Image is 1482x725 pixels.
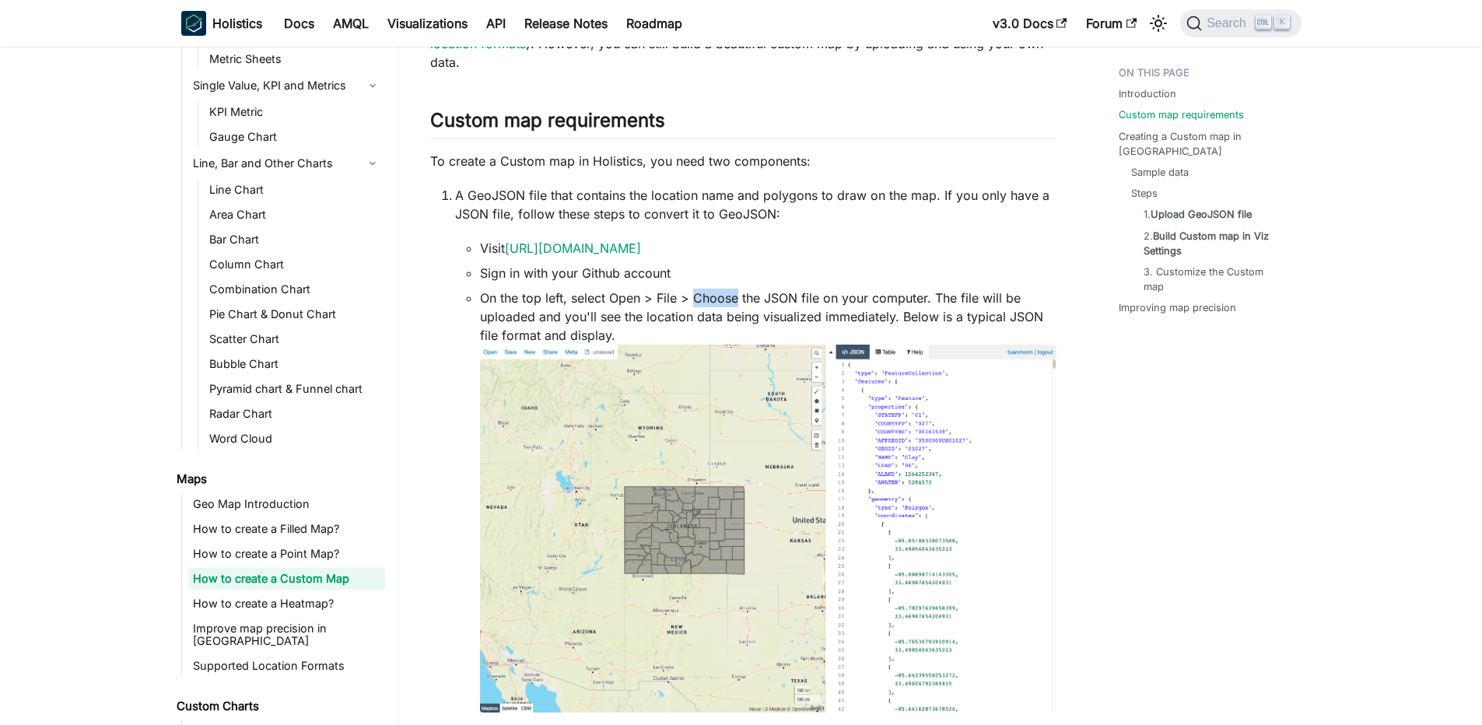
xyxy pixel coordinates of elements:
[205,204,385,226] a: Area Chart
[455,186,1056,223] p: A GeoJSON file that contains the location name and polygons to draw on the map. If you only have ...
[205,179,385,201] a: Line Chart
[188,593,385,615] a: How to create a Heatmap?
[480,239,1056,257] li: Visit
[1119,300,1236,315] a: Improving map precision
[1202,16,1256,30] span: Search
[181,11,262,36] a: HolisticsHolistics
[430,152,1056,170] p: To create a Custom map in Holistics, you need two components:
[430,109,1056,138] h2: Custom map requirements
[212,14,262,33] b: Holistics
[1131,186,1158,201] a: Steps
[1144,230,1269,257] strong: Build Custom map in Viz Settings
[188,73,385,98] a: Single Value, KPI and Metrics
[188,568,385,590] a: How to create a Custom Map
[1146,11,1171,36] button: Switch between dark and light mode (currently light mode)
[188,518,385,540] a: How to create a Filled Map?
[188,543,385,565] a: How to create a Point Map?
[188,655,385,677] a: Supported Location Formats
[480,345,1056,713] img: JSON file of Colorado State
[188,493,385,515] a: Geo Map Introduction
[1119,107,1244,122] a: Custom map requirements
[378,11,477,36] a: Visualizations
[166,47,399,725] nav: Docs sidebar
[1144,207,1252,222] a: 1.Upload GeoJSON file
[480,289,1056,718] li: On the top left, select Open > File > Choose the JSON file on your computer. The file will be upl...
[505,240,641,256] a: [URL][DOMAIN_NAME]
[205,353,385,375] a: Bubble Chart
[1180,9,1301,37] button: Search (Ctrl+K)
[205,428,385,450] a: Word Cloud
[477,11,515,36] a: API
[172,695,385,717] a: Custom Charts
[205,403,385,425] a: Radar Chart
[1274,16,1290,30] kbd: K
[1144,264,1280,294] a: 3. Customize the Custom map
[205,328,385,350] a: Scatter Chart
[205,126,385,148] a: Gauge Chart
[188,151,385,176] a: Line, Bar and Other Charts
[1131,165,1189,180] a: Sample data
[480,264,1056,282] li: Sign in with your Github account
[205,303,385,325] a: Pie Chart & Donut Chart
[205,229,385,250] a: Bar Chart
[324,11,378,36] a: AMQL
[205,278,385,300] a: Combination Chart
[205,254,385,275] a: Column Chart
[1144,229,1280,258] a: 2.Build Custom map in Viz Settings
[275,11,324,36] a: Docs
[205,378,385,400] a: Pyramid chart & Funnel chart
[181,11,206,36] img: Holistics
[617,11,692,36] a: Roadmap
[172,468,385,490] a: Maps
[1077,11,1146,36] a: Forum
[188,618,385,652] a: Improve map precision in [GEOGRAPHIC_DATA]
[1119,129,1292,159] a: Creating a Custom map in [GEOGRAPHIC_DATA]
[983,11,1077,36] a: v3.0 Docs
[1119,86,1176,101] a: Introduction
[515,11,617,36] a: Release Notes
[1151,208,1252,220] strong: Upload GeoJSON file
[205,101,385,123] a: KPI Metric
[205,48,385,70] a: Metric Sheets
